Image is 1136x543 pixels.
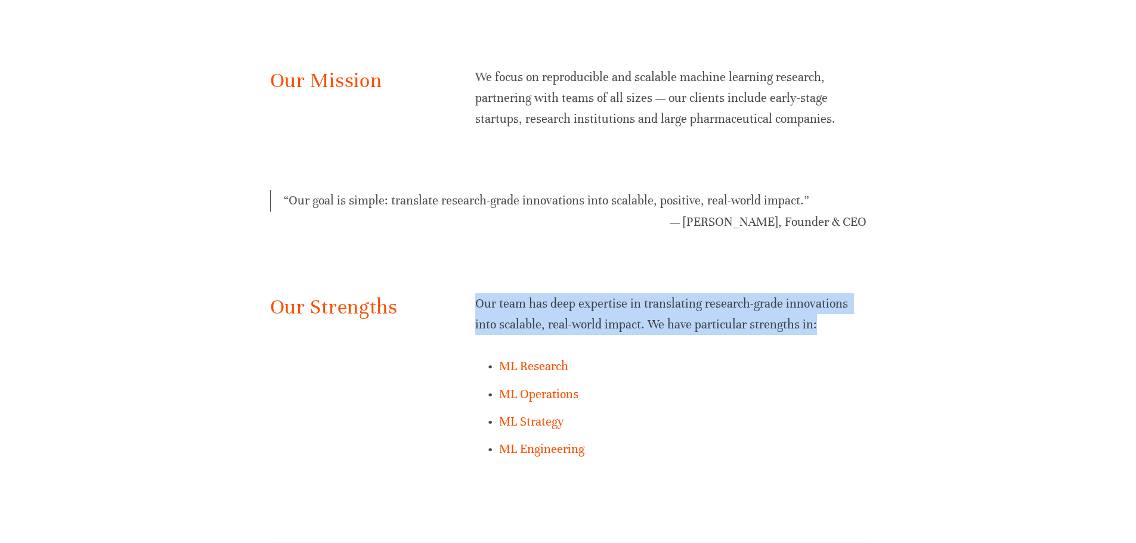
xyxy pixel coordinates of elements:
a: ML Strategy [499,414,564,429]
blockquote: Our goal is simple: translate research-grade innovations into scalable, positive, real-world impact. [270,190,866,211]
p: Our team has deep expertise in translating research-grade innovations into scalable, real-world i... [475,293,866,335]
span: “ [284,193,289,208]
h2: Our Mission [270,67,866,95]
span: ” [804,193,809,208]
a: ML Operations [499,387,578,402]
p: We focus on reproducible and scalable machine learning research, partnering with teams of all siz... [475,67,866,130]
h2: Our Strengths [270,293,456,321]
a: ML Engineering [499,442,584,457]
figcaption: — [PERSON_NAME], Founder & CEO [270,212,866,232]
a: ML Research [499,359,568,374]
